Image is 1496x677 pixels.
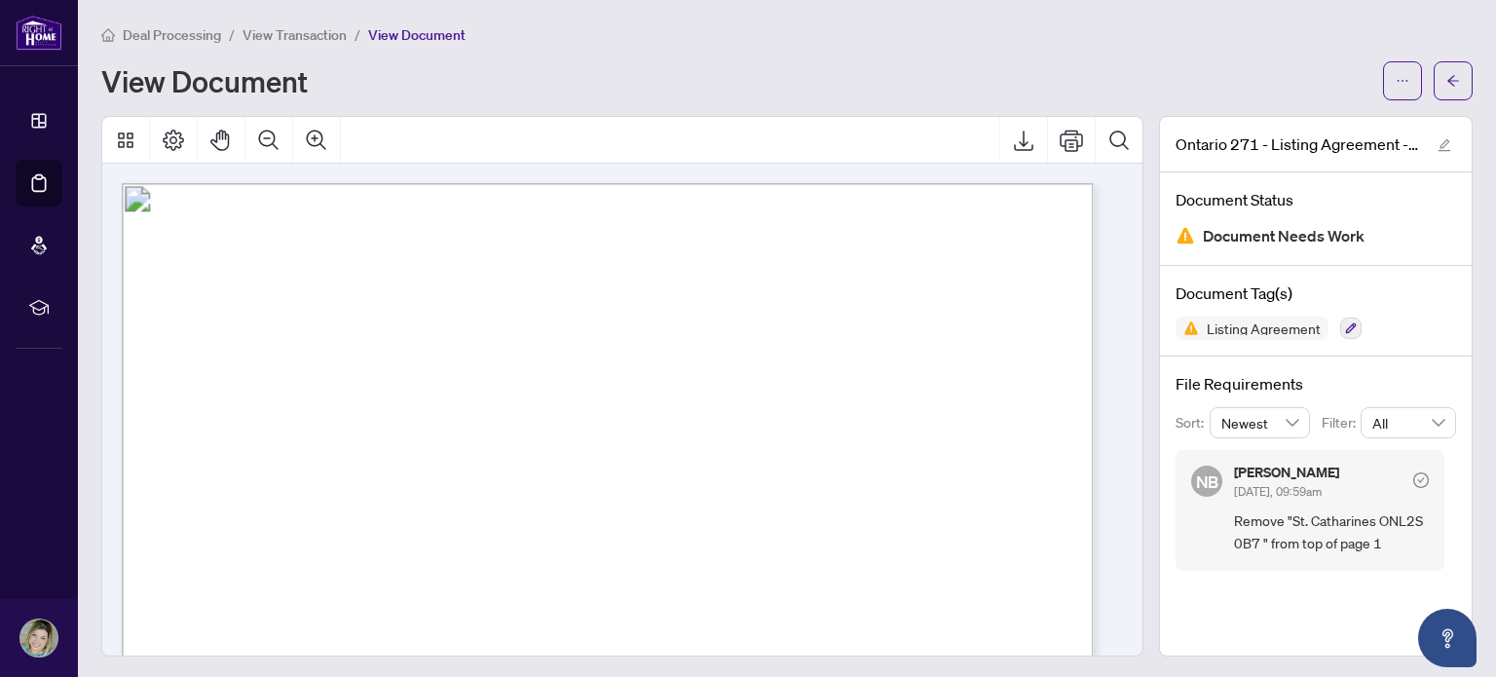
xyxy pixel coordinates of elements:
[1322,412,1361,433] p: Filter:
[368,26,466,44] span: View Document
[1176,372,1456,395] h4: File Requirements
[1176,226,1195,245] img: Document Status
[243,26,347,44] span: View Transaction
[123,26,221,44] span: Deal Processing
[1418,609,1477,667] button: Open asap
[1413,472,1429,488] span: check-circle
[1396,74,1409,88] span: ellipsis
[355,23,360,46] li: /
[1195,468,1218,494] span: NB
[101,65,308,96] h1: View Document
[1234,484,1322,499] span: [DATE], 09:59am
[1372,408,1444,437] span: All
[229,23,235,46] li: /
[1446,74,1460,88] span: arrow-left
[1176,132,1419,156] span: Ontario 271 - Listing Agreement - Seller Designated Representation Agreement - Authority to Offer...
[1234,509,1429,555] span: Remove "St. Catharines ONL2S 0B7 " from top of page 1
[101,28,115,42] span: home
[1438,138,1451,152] span: edit
[1176,317,1199,340] img: Status Icon
[16,15,62,51] img: logo
[1199,321,1328,335] span: Listing Agreement
[1176,412,1210,433] p: Sort:
[1203,223,1365,249] span: Document Needs Work
[20,620,57,657] img: Profile Icon
[1176,188,1456,211] h4: Document Status
[1221,408,1299,437] span: Newest
[1234,466,1339,479] h5: [PERSON_NAME]
[1176,282,1456,305] h4: Document Tag(s)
